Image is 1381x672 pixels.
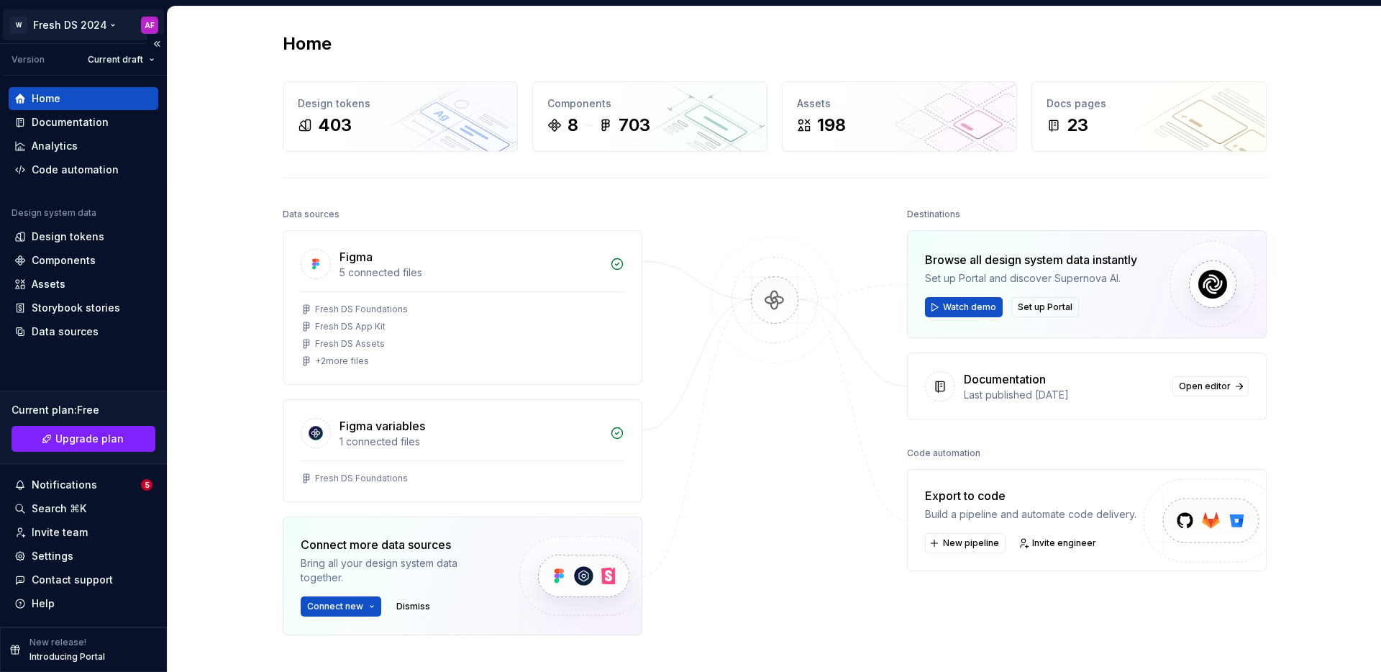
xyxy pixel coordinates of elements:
div: 703 [619,114,650,137]
a: Data sources [9,320,158,343]
div: 1 connected files [339,435,601,449]
a: Storybook stories [9,296,158,319]
span: Current draft [88,54,143,65]
span: Invite engineer [1032,537,1096,549]
div: + 2 more files [315,355,369,367]
div: Destinations [907,204,960,224]
button: New pipeline [925,533,1006,553]
div: Components [547,96,752,111]
div: Browse all design system data instantly [925,251,1137,268]
a: Documentation [9,111,158,134]
a: Assets198 [782,81,1017,152]
a: Components8703 [532,81,767,152]
div: Last published [DATE] [964,388,1164,402]
a: Figma variables1 connected filesFresh DS Foundations [283,399,642,502]
div: Figma variables [339,417,425,435]
button: Connect new [301,596,381,617]
div: Components [32,253,96,268]
div: Connect more data sources [301,536,495,553]
div: Fresh DS Assets [315,338,385,350]
div: AF [145,19,155,31]
div: Home [32,91,60,106]
div: Analytics [32,139,78,153]
button: Collapse sidebar [147,34,167,54]
a: Figma5 connected filesFresh DS FoundationsFresh DS App KitFresh DS Assets+2more files [283,230,642,385]
div: 8 [568,114,578,137]
div: Design tokens [32,230,104,244]
button: Contact support [9,568,158,591]
div: Notifications [32,478,97,492]
div: Version [12,54,45,65]
div: Current plan : Free [12,403,155,417]
button: Search ⌘K [9,497,158,520]
div: Fresh DS App Kit [315,321,386,332]
a: Design tokens [9,225,158,248]
a: Assets [9,273,158,296]
div: Set up Portal and discover Supernova AI. [925,271,1137,286]
span: Upgrade plan [55,432,124,446]
div: Data sources [32,324,99,339]
div: Fresh DS Foundations [315,304,408,315]
button: Upgrade plan [12,426,155,452]
span: 5 [141,479,152,491]
div: Export to code [925,487,1136,504]
div: Help [32,596,55,611]
div: Settings [32,549,73,563]
a: Components [9,249,158,272]
a: Analytics [9,135,158,158]
a: Code automation [9,158,158,181]
span: Connect new [307,601,363,612]
div: Design tokens [298,96,503,111]
div: W [10,17,27,34]
p: Introducing Portal [29,651,105,663]
div: Figma [339,248,373,265]
div: Invite team [32,525,88,540]
button: Watch demo [925,297,1003,317]
div: Build a pipeline and automate code delivery. [925,507,1136,522]
div: Code automation [907,443,980,463]
span: Watch demo [943,301,996,313]
span: Set up Portal [1018,301,1072,313]
a: Settings [9,545,158,568]
span: Dismiss [396,601,430,612]
a: Invite engineer [1014,533,1103,553]
a: Docs pages23 [1031,81,1267,152]
button: Set up Portal [1011,297,1079,317]
div: Contact support [32,573,113,587]
div: Fresh DS 2024 [33,18,107,32]
div: 403 [318,114,352,137]
div: Search ⌘K [32,501,86,516]
div: Documentation [964,371,1046,388]
div: Assets [797,96,1002,111]
span: Open editor [1179,381,1231,392]
span: New pipeline [943,537,999,549]
button: WFresh DS 2024AF [3,9,164,40]
div: Fresh DS Foundations [315,473,408,484]
div: 23 [1067,114,1088,137]
a: Home [9,87,158,110]
a: Open editor [1172,376,1249,396]
button: Notifications5 [9,473,158,496]
div: Data sources [283,204,339,224]
button: Dismiss [390,596,437,617]
div: Assets [32,277,65,291]
p: New release! [29,637,86,648]
h2: Home [283,32,332,55]
div: Storybook stories [32,301,120,315]
div: Documentation [32,115,109,130]
div: 5 connected files [339,265,601,280]
button: Help [9,592,158,615]
div: 198 [817,114,846,137]
button: Current draft [81,50,161,70]
a: Invite team [9,521,158,544]
div: Code automation [32,163,119,177]
a: Design tokens403 [283,81,518,152]
div: Docs pages [1047,96,1252,111]
div: Bring all your design system data together. [301,556,495,585]
div: Design system data [12,207,96,219]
